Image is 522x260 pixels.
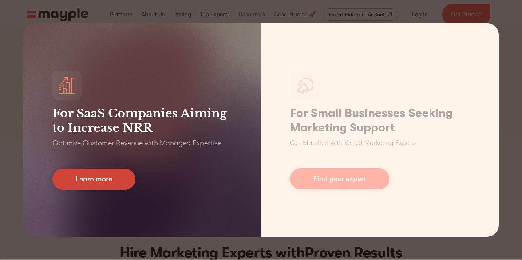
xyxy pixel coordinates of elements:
a: Find your expert [290,168,389,189]
a: Learn more [52,169,135,190]
h3: For SaaS Companies Aiming to Increase NRR [52,106,232,135]
h1: For Small Businesses Seeking Marketing Support [290,106,470,135]
p: Get Matched with Vetted Marketing Experts [290,138,416,148]
p: Optimize Customer Revenue with Managed Expertise [52,138,221,148]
